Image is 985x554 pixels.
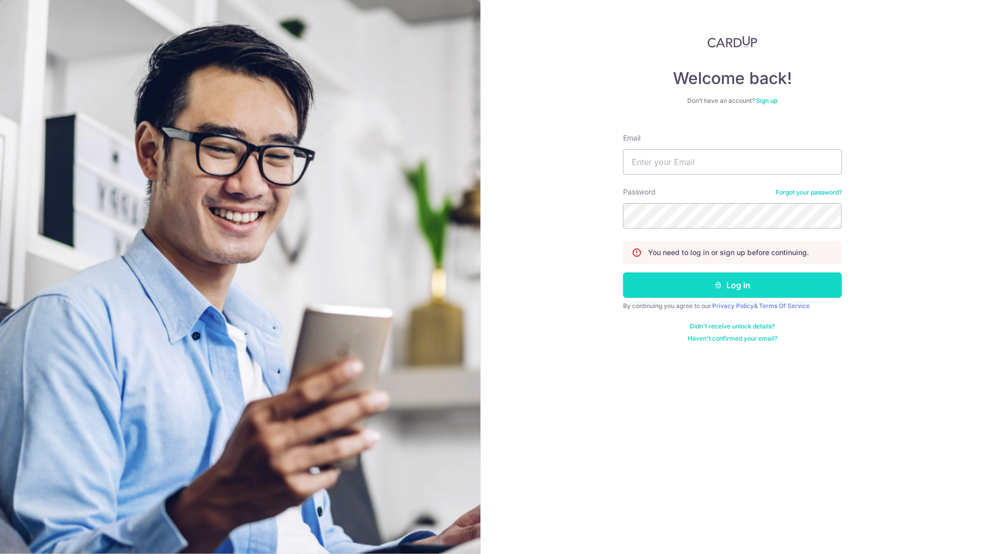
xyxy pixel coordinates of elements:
[688,335,777,343] a: Haven't confirmed your email?
[623,97,842,105] div: Don’t have an account?
[690,322,775,330] a: Didn't receive unlock details?
[712,302,754,310] a: Privacy Policy
[756,97,778,104] a: Sign up
[776,188,842,197] a: Forgot your password?
[648,247,809,258] p: You need to log in or sign up before continuing.
[623,68,842,89] h4: Welcome back!
[623,187,656,197] label: Password
[623,133,640,143] label: Email
[708,36,757,48] img: CardUp Logo
[623,149,842,175] input: Enter your Email
[623,272,842,298] button: Log in
[623,302,842,310] div: By continuing you agree to our &
[759,302,810,310] a: Terms Of Service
